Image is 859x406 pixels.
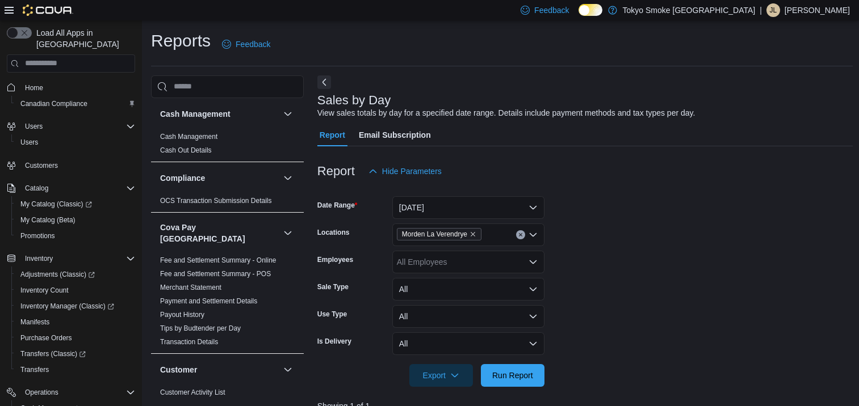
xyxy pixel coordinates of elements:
[11,228,140,244] button: Promotions
[20,181,135,195] span: Catalog
[20,138,38,147] span: Users
[382,166,442,177] span: Hide Parameters
[397,228,481,240] span: Morden La Verendrye
[785,3,850,17] p: [PERSON_NAME]
[317,107,695,119] div: View sales totals by day for a specified date range. Details include payment methods and tax type...
[160,324,241,333] span: Tips by Budtender per Day
[16,229,60,243] a: Promotions
[16,136,135,149] span: Users
[11,314,140,330] button: Manifests
[416,364,466,387] span: Export
[392,332,544,355] button: All
[160,310,204,319] span: Payout History
[160,132,217,141] span: Cash Management
[25,184,48,193] span: Catalog
[20,349,86,358] span: Transfers (Classic)
[2,180,140,196] button: Catalog
[160,324,241,332] a: Tips by Budtender per Day
[20,365,49,374] span: Transfers
[25,254,53,263] span: Inventory
[317,164,355,178] h3: Report
[402,229,467,240] span: Morden La Verendrye
[281,107,295,121] button: Cash Management
[160,297,257,305] a: Payment and Settlement Details
[11,196,140,212] a: My Catalog (Classic)
[317,228,350,237] label: Locations
[160,364,279,375] button: Customer
[770,3,777,17] span: JL
[317,94,391,107] h3: Sales by Day
[160,283,221,292] span: Merchant Statement
[20,200,92,209] span: My Catalog (Classic)
[317,255,353,264] label: Employees
[160,196,272,205] span: OCS Transaction Submission Details
[20,158,135,172] span: Customers
[160,197,272,205] a: OCS Transaction Submission Details
[20,252,135,265] span: Inventory
[20,181,53,195] button: Catalog
[160,364,197,375] h3: Customer
[392,278,544,301] button: All
[20,81,48,95] a: Home
[534,5,569,16] span: Feedback
[11,96,140,112] button: Canadian Compliance
[317,337,351,346] label: Is Delivery
[320,124,345,146] span: Report
[160,270,271,278] a: Fee and Settlement Summary - POS
[20,270,95,279] span: Adjustments (Classic)
[16,299,119,313] a: Inventory Manager (Classic)
[16,197,97,211] a: My Catalog (Classic)
[25,83,43,92] span: Home
[160,172,279,184] button: Compliance
[281,171,295,185] button: Compliance
[16,97,92,111] a: Canadian Compliance
[32,27,135,50] span: Load All Apps in [GEOGRAPHIC_DATA]
[20,159,62,172] a: Customers
[481,364,544,387] button: Run Report
[16,213,135,227] span: My Catalog (Beta)
[20,302,114,311] span: Inventory Manager (Classic)
[2,157,140,174] button: Customers
[11,212,140,228] button: My Catalog (Beta)
[160,108,231,120] h3: Cash Management
[16,229,135,243] span: Promotions
[20,318,49,327] span: Manifests
[16,363,53,377] a: Transfers
[20,333,72,342] span: Purchase Orders
[16,299,135,313] span: Inventory Manager (Classic)
[579,4,602,16] input: Dark Mode
[236,39,270,50] span: Feedback
[16,331,135,345] span: Purchase Orders
[766,3,780,17] div: Jennifer Lamont
[16,268,99,281] a: Adjustments (Classic)
[20,120,135,133] span: Users
[359,124,431,146] span: Email Subscription
[760,3,762,17] p: |
[11,298,140,314] a: Inventory Manager (Classic)
[16,284,135,297] span: Inventory Count
[160,338,218,346] a: Transaction Details
[160,256,276,265] span: Fee and Settlement Summary - Online
[2,384,140,400] button: Operations
[160,311,204,319] a: Payout History
[160,133,217,141] a: Cash Management
[160,388,225,397] span: Customer Activity List
[160,108,279,120] button: Cash Management
[11,267,140,282] a: Adjustments (Classic)
[2,251,140,267] button: Inventory
[151,194,304,212] div: Compliance
[364,160,446,183] button: Hide Parameters
[151,130,304,162] div: Cash Management
[160,222,279,244] button: Cova Pay [GEOGRAPHIC_DATA]
[16,315,135,329] span: Manifests
[20,99,87,108] span: Canadian Compliance
[16,197,135,211] span: My Catalog (Classic)
[281,226,295,240] button: Cova Pay [GEOGRAPHIC_DATA]
[217,33,275,56] a: Feedback
[11,362,140,378] button: Transfers
[11,346,140,362] a: Transfers (Classic)
[409,364,473,387] button: Export
[20,215,76,225] span: My Catalog (Beta)
[623,3,756,17] p: Tokyo Smoke [GEOGRAPHIC_DATA]
[16,347,90,361] a: Transfers (Classic)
